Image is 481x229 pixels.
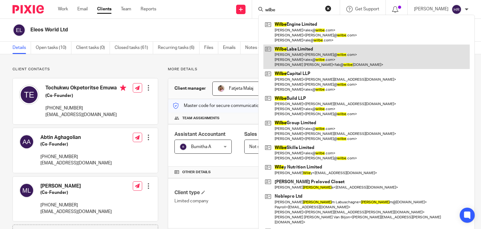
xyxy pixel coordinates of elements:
[244,132,275,137] span: Sales Person
[45,105,126,111] p: [PHONE_NUMBER]
[40,183,112,189] h4: [PERSON_NAME]
[13,5,44,13] img: Pixie
[414,6,448,12] p: [PERSON_NAME]
[355,7,379,11] span: Get Support
[45,112,126,118] p: [EMAIL_ADDRESS][DOMAIN_NAME]
[45,93,126,99] h5: (Co-Founder)
[30,27,313,33] h2: Eleos World Ltd
[121,6,131,12] a: Team
[204,42,218,54] a: Files
[452,4,462,14] img: svg%3E
[217,85,225,92] img: MicrosoftTeams-image%20(5).png
[182,170,211,175] span: Other details
[77,6,88,12] a: Email
[13,24,26,37] img: svg%3E
[115,42,153,54] a: Closed tasks (61)
[174,132,225,137] span: Assistant Accountant
[13,67,158,72] p: Client contacts
[174,85,206,92] h3: Client manager
[40,134,112,141] h4: Abtin Aghagolian
[182,116,220,121] span: Team assignments
[174,198,318,204] p: Limited company
[40,160,112,166] p: [EMAIL_ADDRESS][DOMAIN_NAME]
[19,85,39,105] img: svg%3E
[265,8,321,13] input: Search
[76,42,110,54] a: Client tasks (0)
[229,86,253,91] span: Fatjeta Malaj
[36,42,71,54] a: Open tasks (10)
[58,6,68,12] a: Work
[245,42,268,54] a: Notes (1)
[120,85,126,91] i: Primary
[40,189,112,196] h5: (Co-Founder)
[179,143,187,151] img: svg%3E
[19,134,34,149] img: svg%3E
[325,5,331,12] button: Clear
[158,42,199,54] a: Recurring tasks (6)
[40,154,112,160] p: [PHONE_NUMBER]
[173,103,281,109] p: Master code for secure communications and files
[97,6,111,12] a: Clients
[19,183,34,198] img: svg%3E
[223,42,240,54] a: Emails
[191,145,211,149] span: Bumitha A
[249,145,275,149] span: Not selected
[168,67,468,72] p: More details
[40,141,112,147] h5: (Co-Founder)
[174,189,318,196] h4: Client type
[40,202,112,208] p: [PHONE_NUMBER]
[45,85,126,93] h4: Tochukwu Okpetoritse Emuwa
[40,209,112,215] p: [EMAIL_ADDRESS][DOMAIN_NAME]
[13,42,31,54] a: Details
[141,6,156,12] a: Reports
